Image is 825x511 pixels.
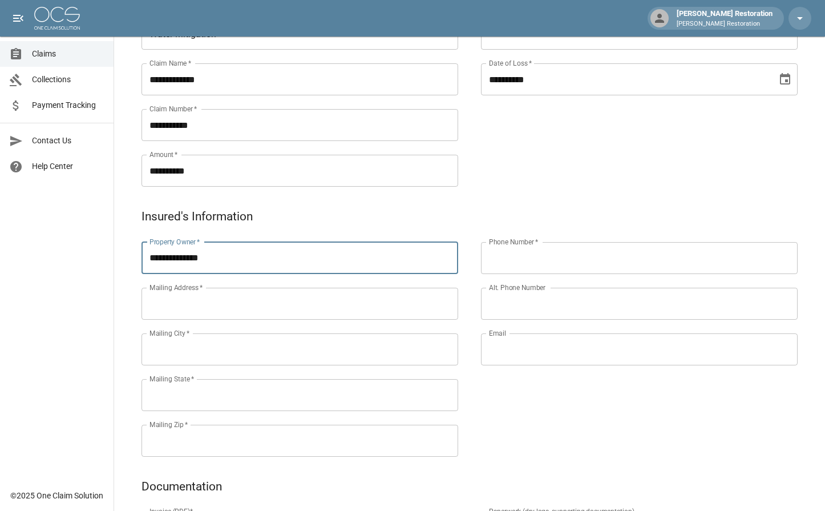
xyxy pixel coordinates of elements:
div: [PERSON_NAME] Restoration [672,8,777,29]
span: Help Center [32,160,104,172]
span: Contact Us [32,135,104,147]
label: Alt. Phone Number [489,283,545,292]
label: Mailing State [149,374,194,384]
div: © 2025 One Claim Solution [10,490,103,501]
button: Choose date, selected date is Sep 19, 2025 [774,68,796,91]
label: Claim Name [149,58,191,68]
label: Property Owner [149,237,200,247]
label: Mailing Address [149,283,203,292]
label: Amount [149,150,178,159]
label: Date of Loss [489,58,532,68]
label: Claim Number [149,104,197,114]
span: Claims [32,48,104,60]
label: Phone Number [489,237,538,247]
label: Mailing City [149,328,190,338]
p: [PERSON_NAME] Restoration [677,19,773,29]
span: Collections [32,74,104,86]
span: Payment Tracking [32,99,104,111]
label: Mailing Zip [149,420,188,429]
button: open drawer [7,7,30,30]
label: Email [489,328,506,338]
img: ocs-logo-white-transparent.png [34,7,80,30]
